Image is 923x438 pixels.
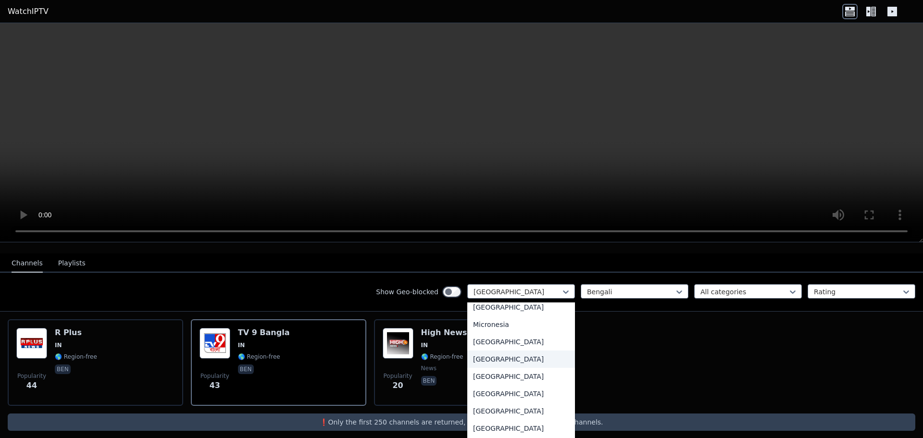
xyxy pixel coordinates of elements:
[55,328,97,338] h6: R Plus
[210,380,220,391] span: 43
[26,380,37,391] span: 44
[421,341,428,349] span: IN
[200,328,230,359] img: TV 9 Bangla
[238,364,254,374] p: ben
[16,328,47,359] img: R Plus
[467,402,575,420] div: [GEOGRAPHIC_DATA]
[376,287,438,297] label: Show Geo-blocked
[421,353,463,361] span: 🌎 Region-free
[58,254,86,273] button: Playlists
[467,316,575,333] div: Micronesia
[55,341,62,349] span: IN
[12,254,43,273] button: Channels
[12,417,911,427] p: ❗️Only the first 250 channels are returned, use the filters to narrow down channels.
[200,372,229,380] span: Popularity
[467,385,575,402] div: [GEOGRAPHIC_DATA]
[238,353,280,361] span: 🌎 Region-free
[467,420,575,437] div: [GEOGRAPHIC_DATA]
[467,350,575,368] div: [GEOGRAPHIC_DATA]
[238,341,245,349] span: IN
[8,6,49,17] a: WatchIPTV
[421,364,437,372] span: news
[383,328,413,359] img: High News
[467,368,575,385] div: [GEOGRAPHIC_DATA]
[55,353,97,361] span: 🌎 Region-free
[421,376,437,386] p: ben
[17,372,46,380] span: Popularity
[421,328,467,338] h6: High News
[392,380,403,391] span: 20
[238,328,290,338] h6: TV 9 Bangla
[55,364,71,374] p: ben
[467,299,575,316] div: [GEOGRAPHIC_DATA]
[384,372,412,380] span: Popularity
[467,333,575,350] div: [GEOGRAPHIC_DATA]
